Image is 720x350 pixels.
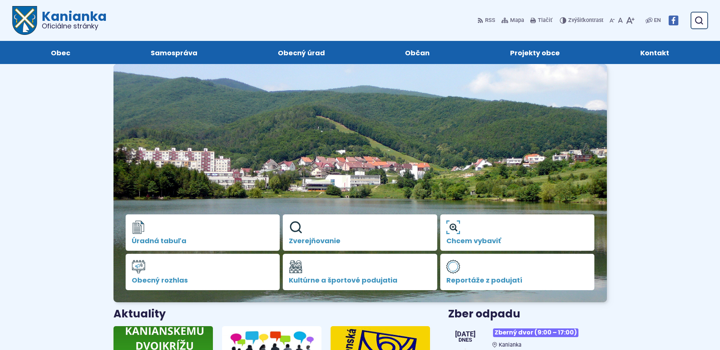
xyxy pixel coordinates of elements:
[455,337,476,343] span: Dnes
[448,325,607,348] a: Zberný dvor (9:00 – 17:00) Kanianka [DATE] Dnes
[538,17,552,24] span: Tlačiť
[118,41,230,64] a: Samospráva
[12,6,107,35] a: Logo Kanianka, prejsť na domovskú stránku.
[500,12,526,28] a: Mapa
[132,237,274,245] span: Úradná tabuľa
[608,41,702,64] a: Kontakt
[529,12,554,28] button: Tlačiť
[616,12,624,28] button: Nastaviť pôvodnú veľkosť písma
[568,17,603,24] span: kontrast
[289,277,431,284] span: Kultúrne a športové podujatia
[12,6,37,35] img: Prejsť na domovskú stránku
[126,214,280,251] a: Úradná tabuľa
[283,214,437,251] a: Zverejňovanie
[640,41,669,64] span: Kontakt
[51,41,70,64] span: Obec
[448,308,607,320] h3: Zber odpadu
[510,41,560,64] span: Projekty obce
[289,237,431,245] span: Zverejňovanie
[477,12,497,28] a: RSS
[560,12,605,28] button: Zvýšiťkontrast
[18,41,103,64] a: Obec
[440,254,595,290] a: Reportáže z podujatí
[654,16,661,25] span: EN
[278,41,325,64] span: Obecný úrad
[283,254,437,290] a: Kultúrne a športové podujatia
[608,12,616,28] button: Zmenšiť veľkosť písma
[499,342,521,348] span: Kanianka
[446,277,589,284] span: Reportáže z podujatí
[568,17,583,23] span: Zvýšiť
[652,16,662,25] a: EN
[477,41,592,64] a: Projekty obce
[151,41,197,64] span: Samospráva
[132,277,274,284] span: Obecný rozhlas
[668,16,678,25] img: Prejsť na Facebook stránku
[405,41,430,64] span: Občan
[455,331,476,337] span: [DATE]
[245,41,358,64] a: Obecný úrad
[113,308,166,320] h3: Aktuality
[446,237,589,245] span: Chcem vybaviť
[624,12,636,28] button: Zväčšiť veľkosť písma
[493,328,578,337] span: Zberný dvor (9:00 – 17:00)
[126,254,280,290] a: Obecný rozhlas
[373,41,463,64] a: Občan
[485,16,495,25] span: RSS
[37,10,107,30] h1: Kanianka
[440,214,595,251] a: Chcem vybaviť
[510,16,524,25] span: Mapa
[42,23,107,30] span: Oficiálne stránky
